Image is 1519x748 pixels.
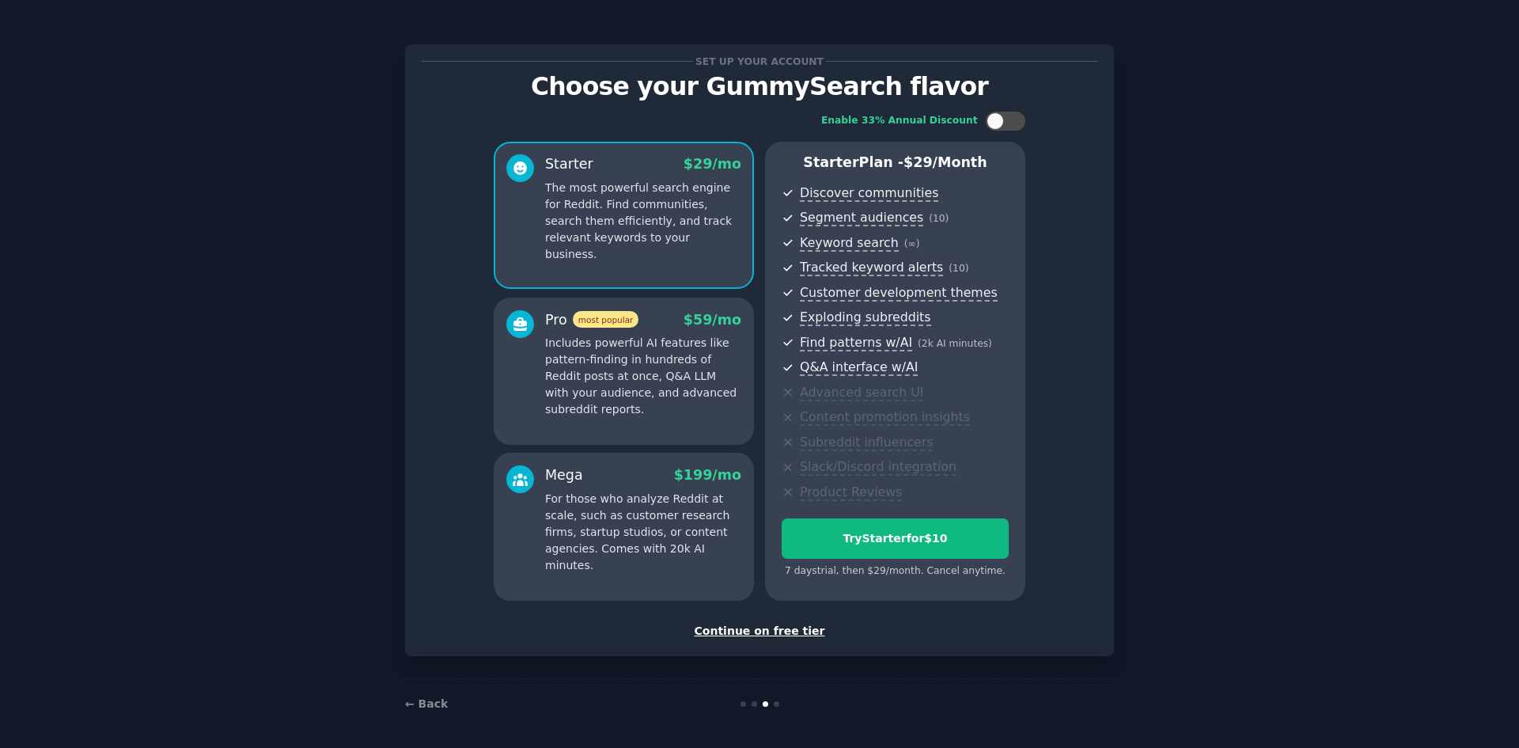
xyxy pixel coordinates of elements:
span: Discover communities [800,185,938,202]
div: Mega [545,465,583,485]
span: Content promotion insights [800,409,970,426]
span: Segment audiences [800,210,923,226]
span: $ 59 /mo [684,312,741,328]
div: Starter [545,154,593,174]
div: Pro [545,310,638,330]
span: Tracked keyword alerts [800,260,943,276]
p: Includes powerful AI features like pattern-finding in hundreds of Reddit posts at once, Q&A LLM w... [545,335,741,418]
p: The most powerful search engine for Reddit. Find communities, search them efficiently, and track ... [545,180,741,263]
span: Product Reviews [800,484,902,501]
span: Advanced search UI [800,385,923,401]
span: Subreddit influencers [800,435,933,451]
span: ( ∞ ) [904,238,920,249]
button: TryStarterfor$10 [782,518,1009,559]
div: Enable 33% Annual Discount [821,114,978,128]
span: ( 10 ) [949,263,968,274]
span: Exploding subreddits [800,309,930,326]
span: most popular [573,311,639,328]
span: Keyword search [800,235,899,252]
span: ( 2k AI minutes ) [918,338,992,349]
p: For those who analyze Reddit at scale, such as customer research firms, startup studios, or conte... [545,491,741,574]
span: ( 10 ) [929,213,949,224]
a: ← Back [405,697,448,710]
span: Slack/Discord integration [800,459,956,476]
div: Try Starter for $10 [782,530,1008,547]
span: Q&A interface w/AI [800,359,918,376]
p: Starter Plan - [782,153,1009,173]
span: $ 199 /mo [674,467,741,483]
span: Find patterns w/AI [800,335,912,351]
span: $ 29 /month [903,154,987,170]
div: Continue on free tier [422,623,1097,640]
span: Set up your account [693,53,827,70]
span: Customer development themes [800,285,998,302]
p: Choose your GummySearch flavor [422,73,1097,101]
div: 7 days trial, then $ 29 /month . Cancel anytime. [782,564,1009,579]
span: $ 29 /mo [684,156,741,172]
